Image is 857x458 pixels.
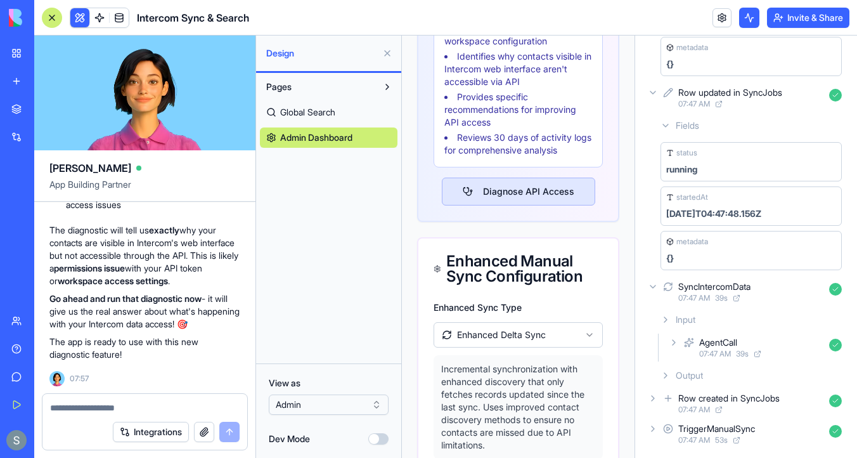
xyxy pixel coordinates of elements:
li: Provides specific recommendations for improving API access [42,55,190,93]
button: Pages [260,77,377,97]
span: metadata [676,237,708,247]
strong: workspace access settings [58,275,168,286]
div: SyncIntercomData [678,280,751,293]
div: [DATE]T04:47:48.156Z [666,207,761,220]
button: Invite & Share [767,8,849,28]
span: Input [676,313,695,326]
span: Fields [676,119,699,132]
div: {} [666,252,674,265]
span: Pages [266,81,292,93]
strong: exactly [149,225,179,235]
span: Output [676,369,703,382]
span: Design [266,47,377,60]
div: Row updated in SyncJobs [678,86,782,99]
span: 07:47 AM [678,99,710,109]
strong: permissions issue [54,263,125,273]
p: The app is ready to use with this new diagnostic feature! [49,336,240,361]
span: 07:47 AM [678,293,710,303]
img: Ella_00000_wcx2te.png [49,371,65,386]
img: logo [9,9,87,27]
p: The diagnostic will tell us why your contacts are visible in Intercom's web interface but not acc... [49,224,240,287]
div: AgentCall [699,336,737,349]
label: Enhanced Sync Type [32,266,120,277]
li: Reviews 30 days of activity logs for comprehensive analysis [42,96,190,121]
a: Admin Dashboard [260,128,397,148]
strong: Go ahead and run that diagnostic now [49,293,202,304]
a: Global Search [260,102,397,122]
span: 39 s [736,349,749,359]
span: 53 s [715,435,728,445]
span: 39 s [715,293,728,303]
span: Admin Dashboard [280,131,352,144]
span: status [676,148,697,158]
span: 07:57 [70,374,89,384]
li: Identifies why contacts visible in Intercom web interface aren't accessible via API [42,15,190,53]
button: Diagnose API Access [40,142,193,170]
img: ACg8ocKnDTHbS00rqwWSHQfXf8ia04QnQtz5EDX_Ef5UNrjqV-k=s96-c [6,430,27,450]
p: Incremental synchronization with enhanced discovery that only fetches records updated since the l... [39,327,193,416]
div: Row created in SyncJobs [678,392,780,405]
span: Global Search [280,106,335,119]
span: metadata [676,43,708,53]
div: TriggerManualSync [678,422,755,435]
div: running [666,163,697,176]
span: Intercom Sync & Search [137,10,249,25]
span: startedAt [676,192,708,202]
button: Integrations [113,422,189,442]
span: 07:47 AM [699,349,731,359]
span: 07:47 AM [678,405,710,415]
p: - it will give us the real answer about what's happening with your Intercom data access! 🎯 [49,292,240,330]
div: Enhanced Manual Sync Configuration [32,218,201,249]
div: {} [666,58,674,70]
span: 07:47 AM [678,435,710,445]
label: Dev Mode [269,433,310,445]
label: View as [269,377,389,389]
span: App Building Partner [49,178,240,201]
span: [PERSON_NAME] [49,160,131,176]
